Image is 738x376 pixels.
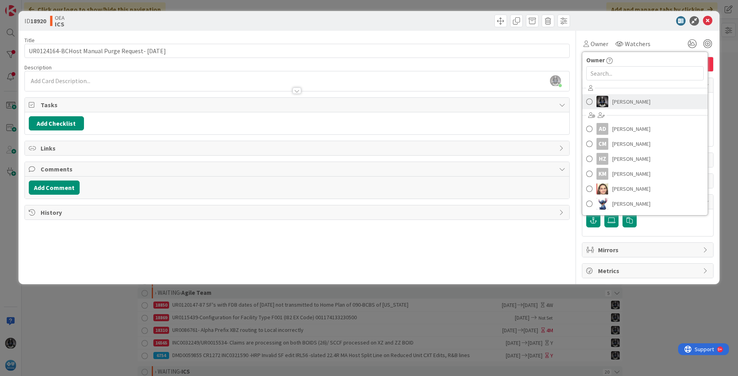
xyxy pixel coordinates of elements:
[596,123,608,135] div: AD
[550,75,561,86] img: ddRgQ3yRm5LdI1ED0PslnJbT72KgN0Tb.jfif
[596,153,608,165] div: HZ
[596,183,608,195] img: LT
[55,21,65,27] b: ICS
[29,181,80,195] button: Add Comment
[582,151,708,166] a: HZ[PERSON_NAME]
[625,39,650,48] span: Watchers
[41,164,555,174] span: Comments
[612,123,650,135] span: [PERSON_NAME]
[598,245,699,255] span: Mirrors
[582,94,708,109] a: KG[PERSON_NAME]
[582,136,708,151] a: CM[PERSON_NAME]
[582,166,708,181] a: KM[PERSON_NAME]
[41,208,555,217] span: History
[582,211,708,226] a: TC[PERSON_NAME]
[591,39,608,48] span: Owner
[596,138,608,150] div: CM
[30,17,46,25] b: 18920
[24,44,570,58] input: type card name here...
[586,66,704,80] input: Search...
[24,64,52,71] span: Description
[596,96,608,108] img: KG
[17,1,36,11] span: Support
[582,196,708,211] a: ME[PERSON_NAME]
[612,198,650,210] span: [PERSON_NAME]
[596,198,608,210] img: ME
[41,100,555,110] span: Tasks
[24,16,46,26] span: ID
[598,266,699,275] span: Metrics
[582,181,708,196] a: LT[PERSON_NAME]
[612,183,650,195] span: [PERSON_NAME]
[41,143,555,153] span: Links
[612,138,650,150] span: [PERSON_NAME]
[596,168,608,180] div: KM
[582,121,708,136] a: AD[PERSON_NAME]
[612,96,650,108] span: [PERSON_NAME]
[40,3,44,9] div: 9+
[612,153,650,165] span: [PERSON_NAME]
[586,55,605,65] span: Owner
[55,15,65,21] span: OEA
[24,37,35,44] label: Title
[612,168,650,180] span: [PERSON_NAME]
[29,116,84,130] button: Add Checklist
